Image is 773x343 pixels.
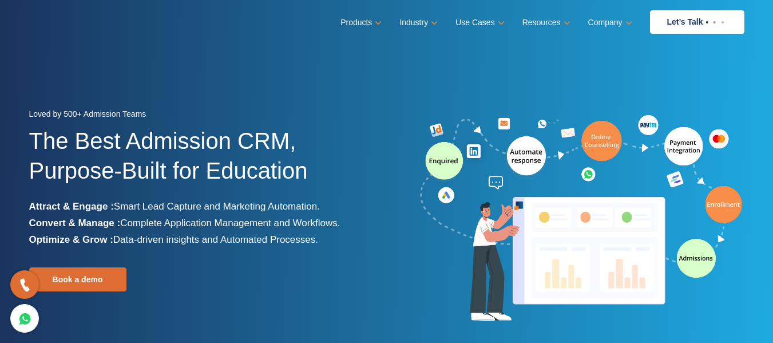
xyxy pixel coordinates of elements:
[340,14,379,31] a: Products
[114,201,320,212] span: Smart Lead Capture and Marketing Automation.
[29,201,114,212] b: Attract & Engage :
[522,14,568,31] a: Resources
[29,106,378,126] div: Loved by 500+ Admission Teams
[650,10,744,34] a: Let’s Talk
[29,234,113,245] b: Optimize & Grow :
[113,234,318,245] span: Data-driven insights and Automated Processes.
[455,14,502,31] a: Use Cases
[418,112,744,326] img: admission-software-home-page-header
[29,218,121,228] b: Convert & Manage :
[588,14,630,31] a: Company
[399,14,435,31] a: Industry
[29,267,126,291] a: Book a demo
[29,126,378,198] h1: The Best Admission CRM, Purpose-Built for Education
[120,218,340,228] span: Complete Application Management and Workflows.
